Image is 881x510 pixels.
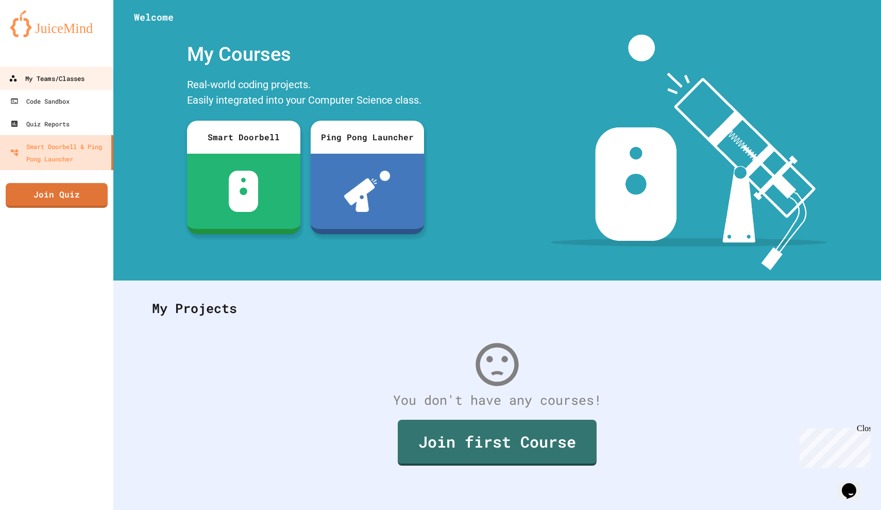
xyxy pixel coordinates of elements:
[142,390,853,410] div: You don't have any courses!
[142,288,853,328] div: My Projects
[9,72,84,85] div: My Teams/Classes
[229,171,258,212] img: sdb-white.svg
[10,140,107,165] div: Smart Doorbell & Ping Pong Launcher
[838,469,871,500] iframe: chat widget
[10,95,70,107] div: Code Sandbox
[344,171,390,212] img: ppl-with-ball.png
[398,420,597,466] a: Join first Course
[551,35,827,270] img: banner-image-my-projects.png
[795,424,871,468] iframe: chat widget
[182,74,429,113] div: Real-world coding projects. Easily integrated into your Computer Science class.
[182,35,429,74] div: My Courses
[187,121,300,154] div: Smart Doorbell
[311,121,424,154] div: Ping Pong Launcher
[4,4,71,65] div: Chat with us now!Close
[10,118,70,130] div: Quiz Reports
[6,183,108,208] a: Join Quiz
[10,10,103,37] img: logo-orange.svg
